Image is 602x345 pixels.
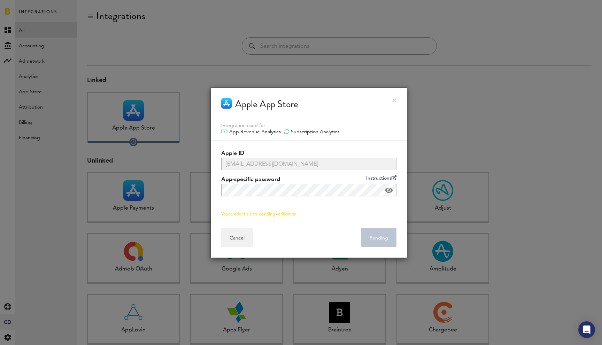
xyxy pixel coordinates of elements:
[221,149,396,158] label: Apple ID
[221,228,253,247] button: Cancel
[291,129,339,135] span: Subscription Analytics
[221,123,396,129] div: Integration used for
[221,212,396,217] div: Your credentials are pending verification.
[235,98,298,110] div: Apple App Store
[15,5,40,11] span: Support
[221,98,232,109] img: Apple App Store
[385,187,393,194] span: Show password
[366,175,396,181] a: Instructions
[221,175,396,184] label: App-specific password
[578,321,595,338] div: Open Intercom Messenger
[361,228,396,247] button: Pending
[229,129,281,135] span: App Revenue Analytics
